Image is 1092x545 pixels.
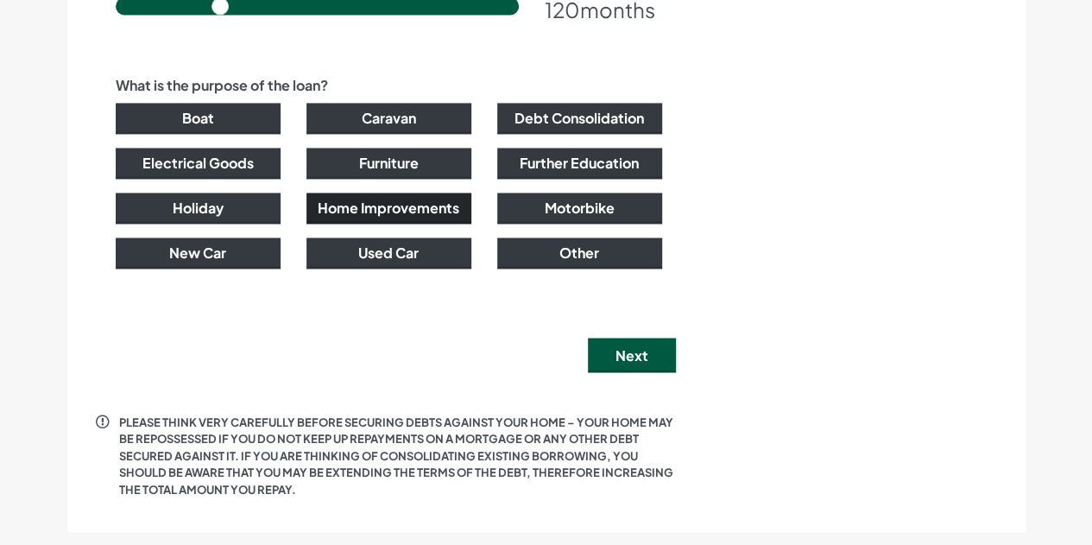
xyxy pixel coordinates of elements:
[116,103,281,134] button: Boat
[306,238,471,269] button: Used Car
[588,338,676,372] button: Next
[306,193,471,224] button: Home Improvements
[497,193,662,224] button: Motorbike
[116,75,328,96] label: What is the purpose of the loan?
[119,414,676,498] p: PLEASE THINK VERY CAREFULLY BEFORE SECURING DEBTS AGAINST YOUR HOME – YOUR HOME MAY BE REPOSSESSE...
[497,238,662,269] button: Other
[116,193,281,224] button: Holiday
[306,148,471,179] button: Furniture
[116,148,281,179] button: Electrical Goods
[116,238,281,269] button: New Car
[497,148,662,179] button: Further Education
[497,103,662,134] button: Debt Consolidation
[306,103,471,134] button: Caravan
